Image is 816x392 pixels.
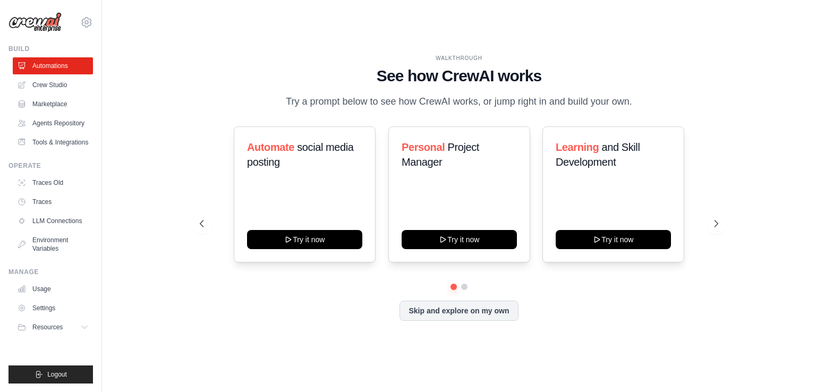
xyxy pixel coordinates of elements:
[8,45,93,53] div: Build
[8,12,62,32] img: Logo
[13,134,93,151] a: Tools & Integrations
[247,141,354,168] span: social media posting
[556,230,671,249] button: Try it now
[247,141,294,153] span: Automate
[200,54,718,62] div: WALKTHROUGH
[402,230,517,249] button: Try it now
[13,280,93,297] a: Usage
[13,174,93,191] a: Traces Old
[402,141,445,153] span: Personal
[13,212,93,229] a: LLM Connections
[13,57,93,74] a: Automations
[13,232,93,257] a: Environment Variables
[13,76,93,93] a: Crew Studio
[556,141,599,153] span: Learning
[8,161,93,170] div: Operate
[13,193,93,210] a: Traces
[402,141,479,168] span: Project Manager
[13,300,93,317] a: Settings
[200,66,718,86] h1: See how CrewAI works
[13,96,93,113] a: Marketplace
[247,230,362,249] button: Try it now
[8,365,93,384] button: Logout
[47,370,67,379] span: Logout
[8,268,93,276] div: Manage
[399,301,518,321] button: Skip and explore on my own
[280,94,637,109] p: Try a prompt below to see how CrewAI works, or jump right in and build your own.
[32,323,63,331] span: Resources
[13,319,93,336] button: Resources
[13,115,93,132] a: Agents Repository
